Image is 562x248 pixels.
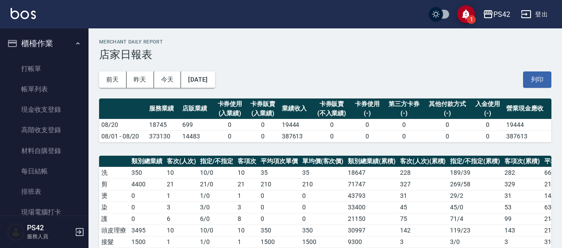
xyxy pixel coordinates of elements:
td: 1500 [300,236,346,248]
td: 0 [312,130,350,142]
td: 0 [424,119,471,130]
td: 282 [502,167,542,178]
div: (入業績) [216,109,244,118]
td: 1 / 0 [198,190,235,201]
div: 第三方卡券 [386,99,422,109]
td: 228 [398,167,448,178]
td: 142 [398,224,448,236]
td: 0 [300,201,346,213]
td: 3 / 0 [198,201,235,213]
td: 0 [258,213,300,224]
div: 卡券使用 [216,99,244,109]
td: 接髮 [99,236,129,248]
td: 6 [165,213,198,224]
td: 10 [165,224,198,236]
td: 350 [258,224,300,236]
td: 0 [384,119,424,130]
td: 1 [235,236,258,248]
th: 類別總業績 [129,156,165,167]
button: save [457,5,475,23]
td: 0 [312,119,350,130]
td: 350 [300,224,346,236]
td: 3 [398,236,448,248]
td: 1 [165,190,198,201]
td: 4400 [129,178,165,190]
td: 洗 [99,167,129,178]
td: 0 [258,190,300,201]
th: 平均項次單價 [258,156,300,167]
a: 高階收支登錄 [4,120,85,140]
div: 入金使用 [473,99,502,109]
a: 帳單列表 [4,79,85,99]
button: [DATE] [181,71,215,88]
td: 10 [235,224,258,236]
td: 45 / 0 [448,201,502,213]
td: 10 [235,167,258,178]
td: 29 / 2 [448,190,502,201]
td: 頭皮理療 [99,224,129,236]
td: 269 / 58 [448,178,502,190]
td: 0 [246,130,280,142]
a: 材料自購登錄 [4,141,85,161]
img: Logo [11,8,36,19]
th: 店販業績 [180,98,213,119]
td: 0 [471,119,504,130]
td: 19444 [280,119,313,130]
button: 櫃檯作業 [4,32,85,55]
td: 45 [398,201,448,213]
div: 其他付款方式 [426,99,469,109]
img: Person [7,223,25,241]
td: 0 [258,201,300,213]
td: 3 [165,201,198,213]
td: 08/01 - 08/20 [99,130,147,142]
td: 3 / 0 [448,236,502,248]
div: (-) [386,109,422,118]
a: 排班表 [4,181,85,202]
td: 10 [165,167,198,178]
td: 剪 [99,178,129,190]
td: 31 [398,190,448,201]
td: 19444 [504,119,551,130]
td: 0 [351,119,384,130]
td: 0 [384,130,424,142]
td: 3 [235,201,258,213]
td: 53 [502,201,542,213]
td: 0 [213,130,246,142]
button: 登出 [517,6,551,23]
td: 08/20 [99,119,147,130]
h5: PS42 [27,224,72,232]
td: 0 [351,130,384,142]
table: a dense table [99,98,551,142]
td: 373130 [147,130,180,142]
td: 387613 [504,130,551,142]
td: 3 [502,236,542,248]
a: 打帳單 [4,59,85,79]
td: 210 [258,178,300,190]
div: PS42 [493,9,510,20]
td: 1 / 0 [198,236,235,248]
td: 10 / 0 [198,224,235,236]
th: 指定/不指定 [198,156,235,167]
button: PS42 [479,5,514,24]
div: 卡券販賣 [249,99,277,109]
button: 昨天 [127,71,154,88]
button: 前天 [99,71,127,88]
td: 1500 [129,236,165,248]
td: 0 [129,190,165,201]
a: 每日結帳 [4,161,85,181]
td: 21 [165,178,198,190]
td: 35 [258,167,300,178]
td: 0 [246,119,280,130]
td: 387613 [280,130,313,142]
a: 現金收支登錄 [4,99,85,120]
td: 699 [180,119,213,130]
th: 業績收入 [280,98,313,119]
td: 143 [502,224,542,236]
td: 350 [129,167,165,178]
th: 客項次(累積) [502,156,542,167]
td: 33400 [346,201,398,213]
td: 71 / 4 [448,213,502,224]
td: 35 [300,167,346,178]
button: 列印 [523,71,551,88]
td: 6 / 0 [198,213,235,224]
